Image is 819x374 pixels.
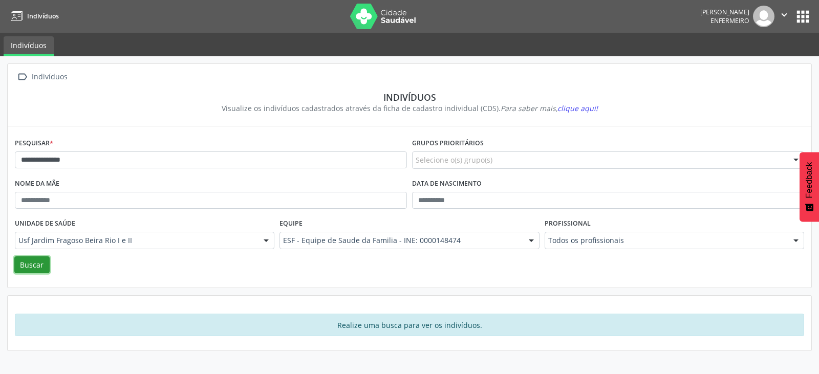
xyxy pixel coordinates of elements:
[710,16,749,25] span: Enfermeiro
[15,314,804,336] div: Realize uma busca para ver os indivíduos.
[22,92,797,103] div: Indivíduos
[15,70,30,84] i: 
[4,36,54,56] a: Indivíduos
[22,103,797,114] div: Visualize os indivíduos cadastrados através da ficha de cadastro individual (CDS).
[700,8,749,16] div: [PERSON_NAME]
[14,256,50,274] button: Buscar
[30,70,69,84] div: Indivíduos
[800,152,819,222] button: Feedback - Mostrar pesquisa
[753,6,774,27] img: img
[412,176,482,192] label: Data de nascimento
[805,162,814,198] span: Feedback
[18,235,253,246] span: Usf Jardim Fragoso Beira Rio I e II
[794,8,812,26] button: apps
[15,136,53,151] label: Pesquisar
[27,12,59,20] span: Indivíduos
[501,103,598,113] i: Para saber mais,
[15,70,69,84] a:  Indivíduos
[279,216,303,232] label: Equipe
[548,235,783,246] span: Todos os profissionais
[557,103,598,113] span: clique aqui!
[283,235,518,246] span: ESF - Equipe de Saude da Familia - INE: 0000148474
[416,155,492,165] span: Selecione o(s) grupo(s)
[15,176,59,192] label: Nome da mãe
[774,6,794,27] button: 
[15,216,75,232] label: Unidade de saúde
[545,216,591,232] label: Profissional
[7,8,59,25] a: Indivíduos
[779,9,790,20] i: 
[412,136,484,151] label: Grupos prioritários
